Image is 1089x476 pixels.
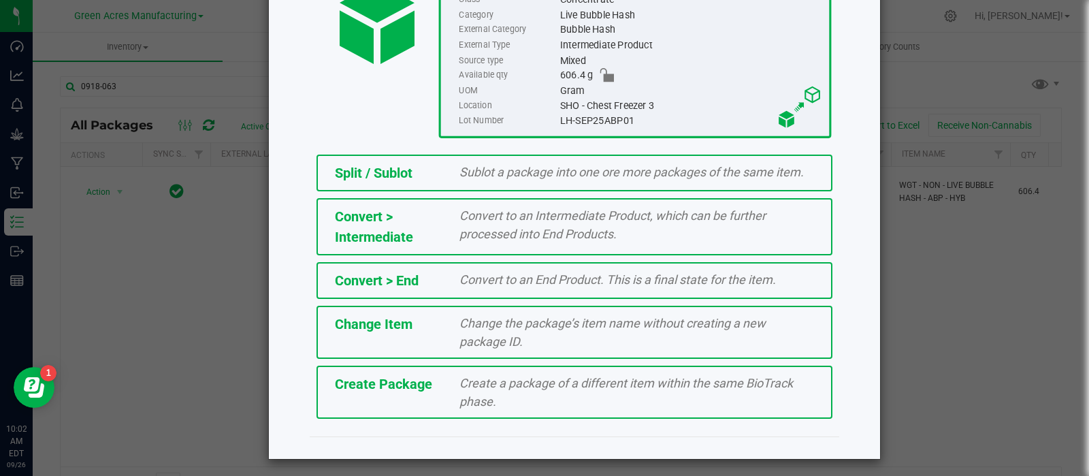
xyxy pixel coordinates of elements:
span: Create a package of a different item within the same BioTrack phase. [459,376,793,409]
span: Convert to an End Product. This is a final state for the item. [459,272,776,287]
label: Location [459,98,557,113]
label: Available qty [459,68,557,83]
label: Category [459,7,557,22]
span: Convert > End [335,272,419,289]
span: Sublot a package into one ore more packages of the same item. [459,165,804,179]
div: Bubble Hash [559,22,822,37]
label: External Type [459,37,557,52]
label: UOM [459,83,557,98]
span: Split / Sublot [335,165,412,181]
span: Convert to an Intermediate Product, which can be further processed into End Products. [459,208,766,241]
span: Change the package’s item name without creating a new package ID. [459,316,766,349]
iframe: Resource center [14,367,54,408]
label: Lot Number [459,113,557,128]
div: Live Bubble Hash [559,7,822,22]
span: Create Package [335,376,432,392]
div: Intermediate Product [559,37,822,52]
span: Convert > Intermediate [335,208,413,245]
div: Mixed [559,53,822,68]
label: Source type [459,53,557,68]
span: Change Item [335,316,412,332]
iframe: Resource center unread badge [40,365,56,381]
span: 606.4 g [559,68,592,83]
div: SHO - Chest Freezer 3 [559,98,822,113]
label: External Category [459,22,557,37]
div: Gram [559,83,822,98]
div: LH-SEP25ABP01 [559,113,822,128]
